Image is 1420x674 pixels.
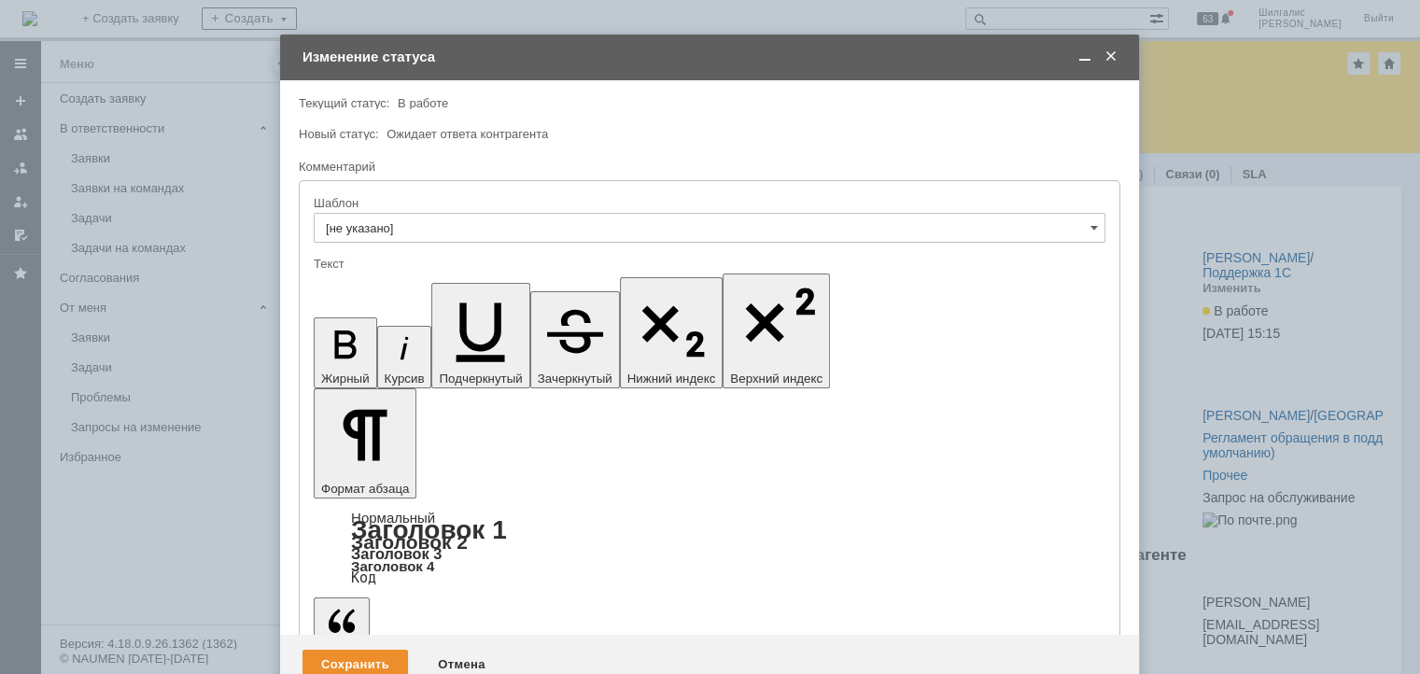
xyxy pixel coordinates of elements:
[627,372,716,386] span: Нижний индекс
[302,49,1120,65] div: Изменение статуса
[351,531,468,553] a: Заголовок 2
[351,510,435,526] a: Нормальный
[314,258,1102,270] div: Текст
[299,96,389,110] label: Текущий статус:
[351,558,434,574] a: Заголовок 4
[439,372,522,386] span: Подчеркнутый
[723,274,830,388] button: Верхний индекс
[7,7,273,112] div: В бумажном виде настроила вам с параметром "КатегорииВХарак", попробуйте сделать тестовый докумен...
[530,291,620,388] button: Зачеркнутый
[314,597,370,661] button: Цитата
[299,159,1117,176] div: Комментарий
[299,127,379,141] label: Новый статус:
[314,512,1105,584] div: Формат абзаца
[351,569,376,586] a: Код
[398,96,448,110] span: В работе
[321,482,409,496] span: Формат абзаца
[538,372,612,386] span: Зачеркнутый
[321,372,370,386] span: Жирный
[1076,49,1094,65] span: Свернуть (Ctrl + M)
[351,545,442,562] a: Заголовок 3
[620,277,724,388] button: Нижний индекс
[385,372,425,386] span: Курсив
[377,326,432,388] button: Курсив
[730,372,822,386] span: Верхний индекс
[314,197,1102,209] div: Шаблон
[314,317,377,388] button: Жирный
[314,388,416,498] button: Формат абзаца
[1102,49,1120,65] span: Закрыть
[387,127,548,141] span: Ожидает ответа контрагента
[431,283,529,388] button: Подчеркнутый
[351,515,507,544] a: Заголовок 1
